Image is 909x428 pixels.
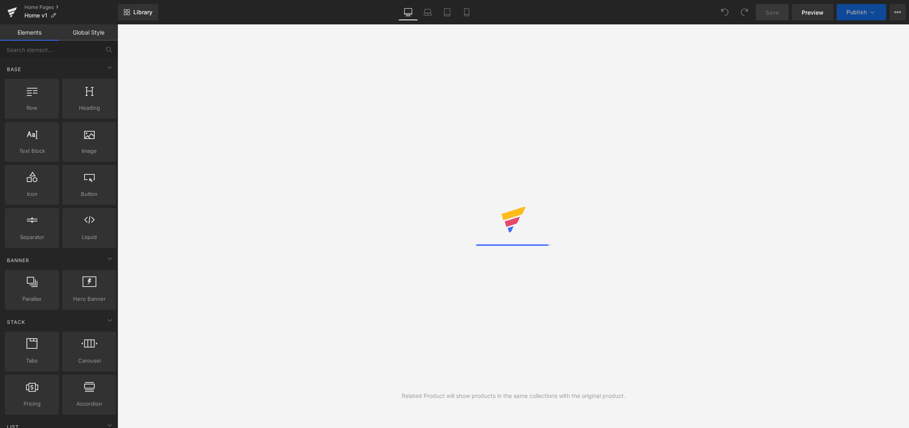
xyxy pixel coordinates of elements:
[24,12,47,19] span: Home v1
[65,233,114,241] span: Liquid
[7,190,57,198] span: Icon
[7,356,57,365] span: Tabs
[6,318,26,326] span: Stack
[418,4,437,20] a: Laptop
[736,4,752,20] button: Redo
[437,4,457,20] a: Tablet
[402,391,625,400] div: Related Product will show products in the same collections with the original product.
[133,9,152,16] span: Library
[24,4,118,11] a: Home Pages
[65,104,114,112] span: Heading
[846,9,867,15] span: Publish
[65,400,114,408] span: Accordion
[7,104,57,112] span: Row
[65,147,114,155] span: Image
[65,356,114,365] span: Carousel
[65,190,114,198] span: Button
[802,8,824,17] span: Preview
[792,4,833,20] a: Preview
[59,24,118,41] a: Global Style
[118,4,158,20] a: New Library
[6,65,22,73] span: Base
[65,295,114,303] span: Hero Banner
[457,4,476,20] a: Mobile
[7,233,57,241] span: Separator
[765,8,779,17] span: Save
[7,400,57,408] span: Pricing
[6,256,30,264] span: Banner
[398,4,418,20] a: Desktop
[837,4,886,20] button: Publish
[7,295,57,303] span: Parallax
[889,4,906,20] button: More
[717,4,733,20] button: Undo
[7,147,57,155] span: Text Block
